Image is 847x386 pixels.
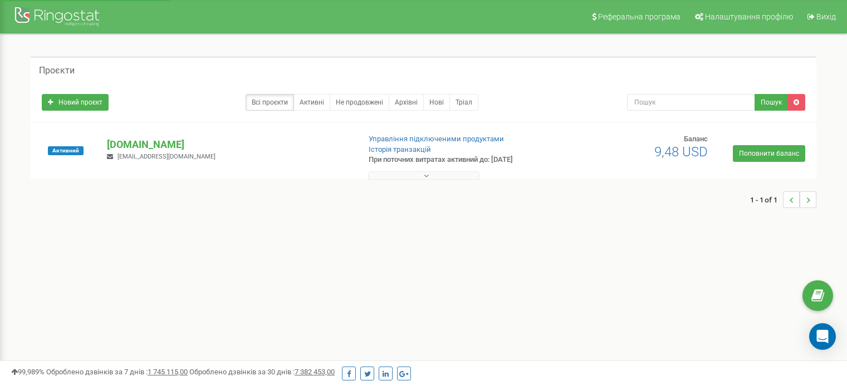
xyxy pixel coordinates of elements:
span: Оброблено дзвінків за 30 днів : [189,368,335,376]
a: Не продовжені [330,94,389,111]
a: Поповнити баланс [733,145,805,162]
span: [EMAIL_ADDRESS][DOMAIN_NAME] [117,153,216,160]
h5: Проєкти [39,66,75,76]
span: 1 - 1 of 1 [750,191,783,208]
a: Всі проєкти [246,94,294,111]
span: Реферальна програма [598,12,680,21]
span: Налаштування профілю [705,12,793,21]
u: 7 382 453,00 [295,368,335,376]
span: Активний [48,146,84,155]
p: При поточних витратах активний до: [DATE] [369,155,547,165]
a: Архівні [389,94,424,111]
a: Тріал [449,94,478,111]
a: Новий проєкт [42,94,109,111]
button: Пошук [755,94,788,111]
a: Активні [293,94,330,111]
nav: ... [750,180,816,219]
div: Open Intercom Messenger [809,323,836,350]
a: Нові [423,94,450,111]
p: [DOMAIN_NAME] [107,137,350,152]
span: Оброблено дзвінків за 7 днів : [46,368,188,376]
input: Пошук [627,94,755,111]
span: 9,48 USD [654,144,708,160]
span: 99,989% [11,368,45,376]
a: Історія транзакцій [369,145,431,154]
u: 1 745 115,00 [148,368,188,376]
span: Вихід [816,12,836,21]
a: Управління підключеними продуктами [369,135,504,143]
span: Баланс [684,135,708,143]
